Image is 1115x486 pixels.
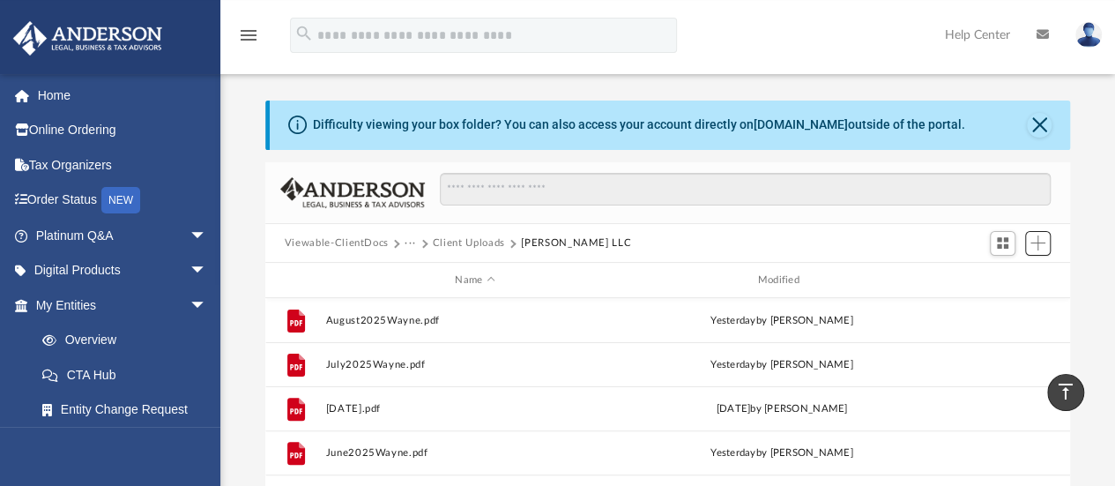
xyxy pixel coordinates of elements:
[12,218,234,253] a: Platinum Q&Aarrow_drop_down
[325,359,624,370] button: July2025Wayne.pdf
[12,147,234,183] a: Tax Organizers
[440,173,1051,206] input: Search files and folders
[313,116,965,134] div: Difficulty viewing your box folder? You can also access your account directly on outside of the p...
[12,253,234,288] a: Digital Productsarrow_drop_down
[710,316,755,325] span: yesterday
[632,357,931,373] div: by [PERSON_NAME]
[190,253,225,289] span: arrow_drop_down
[238,25,259,46] i: menu
[294,24,314,43] i: search
[190,288,225,324] span: arrow_drop_down
[12,183,234,219] a: Order StatusNEW
[632,401,931,417] div: [DATE] by [PERSON_NAME]
[285,236,389,251] button: Viewable-ClientDocs
[1055,381,1076,402] i: vertical_align_top
[12,78,234,113] a: Home
[325,403,624,415] button: [DATE].pdf
[325,447,624,459] button: June2025Wayne.pdf
[25,393,234,428] a: Entity Change Request
[632,313,931,329] div: by [PERSON_NAME]
[324,273,624,288] div: Name
[710,448,755,458] span: yesterday
[1025,231,1052,256] button: Add
[1075,22,1102,48] img: User Pic
[754,117,848,131] a: [DOMAIN_NAME]
[12,113,234,148] a: Online Ordering
[939,273,1062,288] div: id
[433,236,505,251] button: Client Uploads
[405,236,416,251] button: ···
[710,360,755,370] span: yesterday
[25,323,234,358] a: Overview
[1047,374,1084,411] a: vertical_align_top
[12,288,234,323] a: My Entitiesarrow_drop_down
[8,21,167,56] img: Anderson Advisors Platinum Portal
[632,445,931,461] div: by [PERSON_NAME]
[1027,113,1052,138] button: Close
[101,187,140,213] div: NEW
[273,273,317,288] div: id
[521,236,631,251] button: [PERSON_NAME] LLC
[325,315,624,326] button: August2025Wayne.pdf
[190,218,225,254] span: arrow_drop_down
[238,34,259,46] a: menu
[990,231,1016,256] button: Switch to Grid View
[25,357,234,393] a: CTA Hub
[632,273,932,288] div: Modified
